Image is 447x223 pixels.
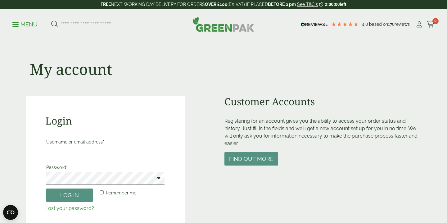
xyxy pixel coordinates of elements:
label: Username or email address [46,138,165,146]
strong: BEFORE 2 pm [268,2,296,7]
h1: My account [30,60,112,78]
img: REVIEWS.io [301,22,328,27]
a: 0 [427,20,435,29]
input: Remember me [100,190,104,194]
button: Find out more [224,152,278,166]
a: See T&C's [297,2,318,7]
p: Menu [12,21,38,28]
span: Based on [369,22,388,27]
span: 4.8 [362,22,369,27]
a: Menu [12,21,38,27]
h2: Login [45,115,165,127]
a: Lost your password? [45,205,94,211]
span: 0 [432,18,439,24]
a: Find out more [224,156,278,162]
div: 4.78 Stars [331,21,359,27]
strong: OVER £100 [205,2,228,7]
strong: FREE [101,2,111,7]
span: left [340,2,346,7]
i: My Account [415,21,423,28]
button: Log in [46,189,93,202]
i: Cart [427,21,435,28]
button: Open CMP widget [3,205,18,220]
img: GreenPak Supplies [193,17,254,32]
span: reviews [395,22,410,27]
span: Remember me [106,190,136,195]
h2: Customer Accounts [224,96,421,107]
p: Registering for an account gives you the ability to access your order status and history. Just fi... [224,117,421,147]
label: Password [46,163,165,172]
span: 2:00:00 [325,2,340,7]
span: 178 [388,22,395,27]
